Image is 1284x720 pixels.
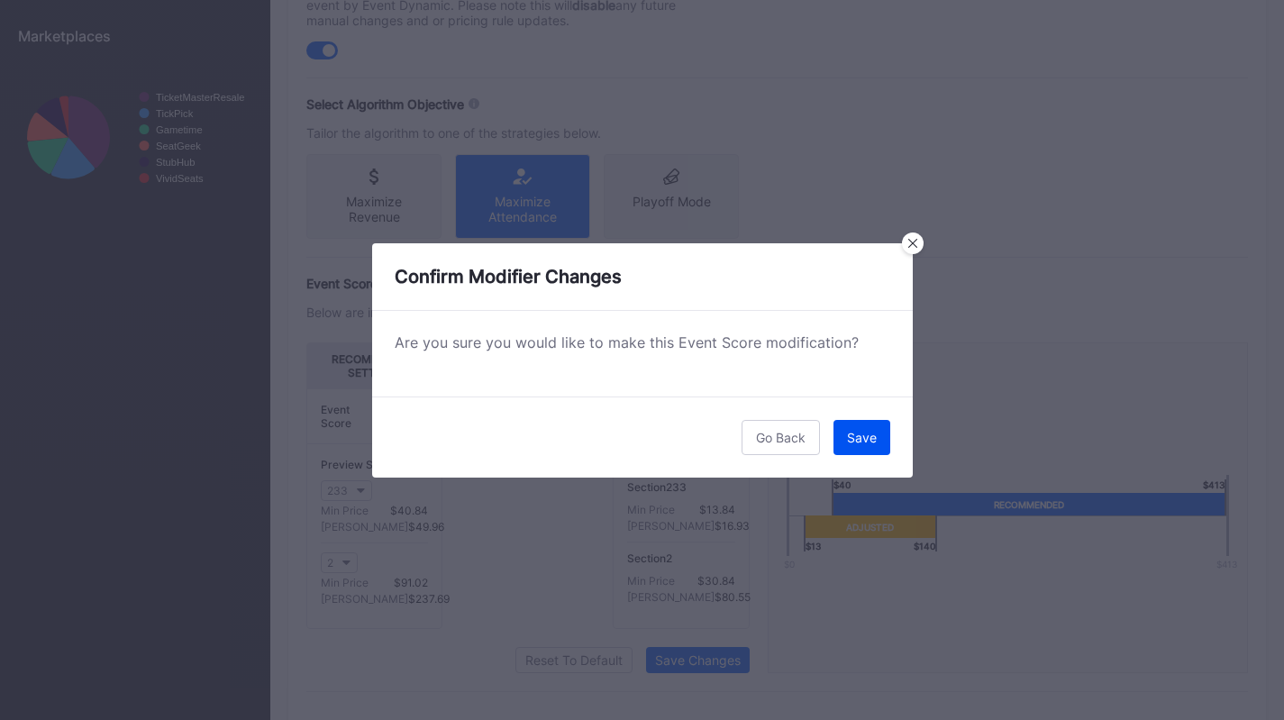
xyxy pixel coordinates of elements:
[372,243,913,311] div: Confirm Modifier Changes
[756,430,806,445] div: Go Back
[395,333,890,351] div: Are you sure you would like to make this Event Score modification?
[742,420,820,455] button: Go Back
[847,430,877,445] div: Save
[833,420,890,455] button: Save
